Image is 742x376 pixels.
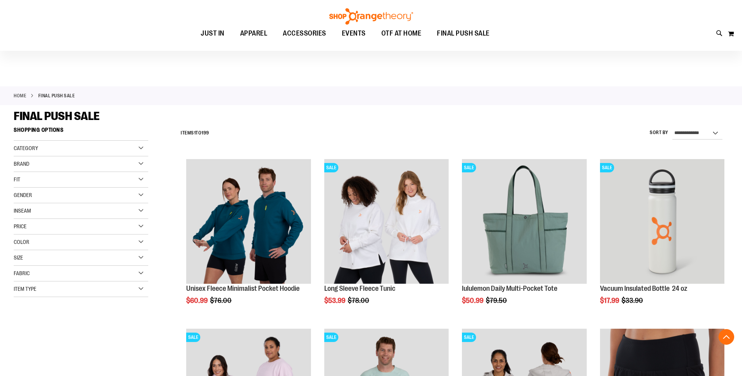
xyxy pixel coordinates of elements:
div: product [596,155,728,324]
span: Size [14,254,23,261]
a: JUST IN [193,25,232,43]
h2: Items to [181,127,209,139]
img: Vacuum Insulated Bottle 24 oz [600,159,724,283]
span: JUST IN [201,25,225,42]
a: lululemon Daily Multi-Pocket Tote [462,285,557,292]
span: $17.99 [600,297,620,304]
span: Brand [14,161,29,167]
span: SALE [324,163,338,172]
span: $79.50 [486,297,508,304]
span: $78.00 [348,297,370,304]
span: Item Type [14,286,36,292]
span: $53.99 [324,297,347,304]
img: lululemon Daily Multi-Pocket Tote [462,159,586,283]
span: EVENTS [342,25,366,42]
a: Home [14,92,26,99]
img: Unisex Fleece Minimalist Pocket Hoodie [186,159,311,283]
span: SALE [324,333,338,342]
span: Category [14,145,38,151]
span: $50.99 [462,297,485,304]
span: SALE [462,163,476,172]
a: EVENTS [334,25,374,43]
span: Gender [14,192,32,198]
strong: FINAL PUSH SALE [38,92,75,99]
a: ACCESSORIES [275,25,334,43]
img: Product image for Fleece Long Sleeve [324,159,449,283]
a: Long Sleeve Fleece Tunic [324,285,395,292]
a: FINAL PUSH SALE [429,25,498,42]
span: Fabric [14,270,30,276]
div: product [458,155,590,324]
a: OTF AT HOME [374,25,429,43]
a: Unisex Fleece Minimalist Pocket Hoodie [186,159,311,285]
span: ACCESSORIES [283,25,326,42]
a: Vacuum Insulated Bottle 24 oz [600,285,687,292]
span: 199 [201,130,209,136]
span: $33.90 [622,297,644,304]
span: SALE [462,333,476,342]
span: 1 [194,130,196,136]
span: APPAREL [240,25,268,42]
span: Fit [14,176,20,183]
span: FINAL PUSH SALE [437,25,490,42]
span: $60.99 [186,297,209,304]
span: Price [14,223,27,229]
img: Shop Orangetheory [328,8,414,25]
span: FINAL PUSH SALE [14,109,100,123]
div: product [182,155,314,324]
span: Color [14,239,29,245]
a: Product image for Fleece Long SleeveSALE [324,159,449,285]
span: $76.00 [210,297,233,304]
button: Back To Top [719,329,734,345]
a: APPAREL [232,25,275,43]
span: SALE [600,163,614,172]
span: OTF AT HOME [381,25,422,42]
strong: Shopping Options [14,123,148,141]
a: Vacuum Insulated Bottle 24 ozSALE [600,159,724,285]
a: Unisex Fleece Minimalist Pocket Hoodie [186,285,300,292]
a: lululemon Daily Multi-Pocket ToteSALE [462,159,586,285]
span: Inseam [14,208,31,214]
div: product [320,155,453,324]
span: SALE [186,333,200,342]
label: Sort By [650,129,668,136]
